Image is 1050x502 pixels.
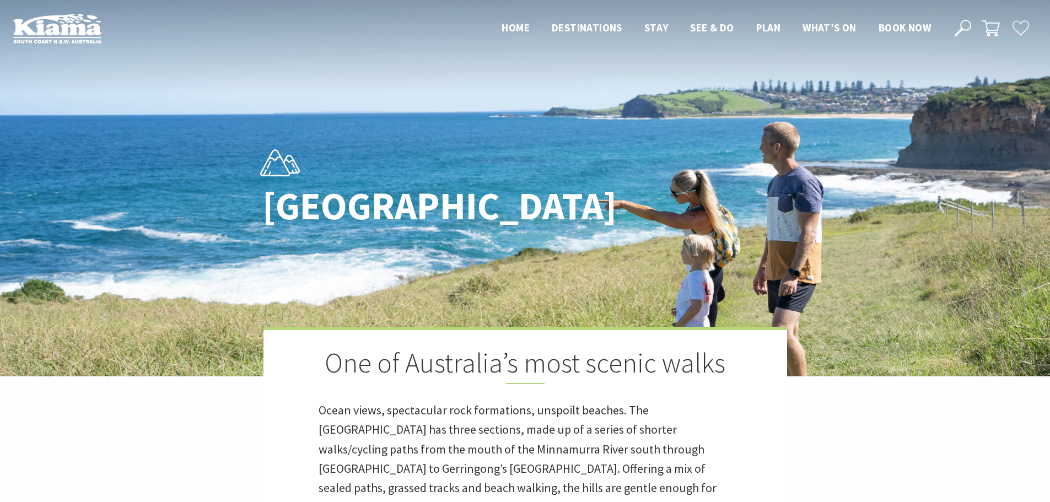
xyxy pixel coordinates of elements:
span: What’s On [803,21,857,34]
span: Plan [756,21,781,34]
h1: [GEOGRAPHIC_DATA] [262,185,574,227]
span: Destinations [552,21,622,34]
span: Stay [644,21,669,34]
span: Book now [879,21,931,34]
img: Kiama Logo [13,13,101,44]
nav: Main Menu [491,19,942,37]
span: See & Do [690,21,734,34]
h2: One of Australia’s most scenic walks [319,347,732,384]
span: Home [502,21,530,34]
